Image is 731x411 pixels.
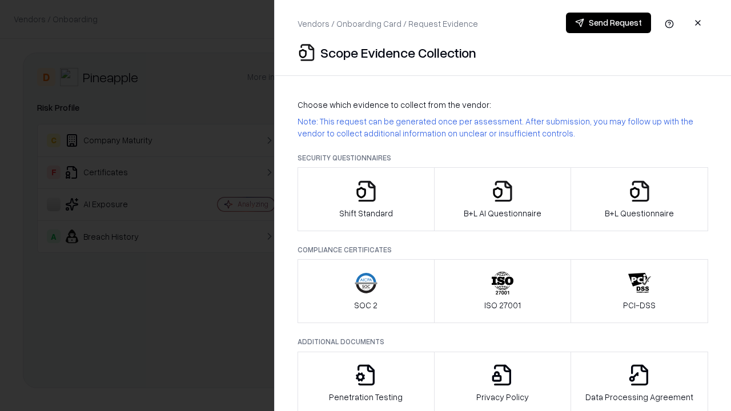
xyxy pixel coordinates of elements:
p: PCI-DSS [623,299,656,311]
p: Vendors / Onboarding Card / Request Evidence [298,18,478,30]
button: SOC 2 [298,259,435,323]
p: Data Processing Agreement [585,391,693,403]
p: SOC 2 [354,299,377,311]
p: Compliance Certificates [298,245,708,255]
p: Penetration Testing [329,391,403,403]
button: B+L Questionnaire [571,167,708,231]
p: Security Questionnaires [298,153,708,163]
p: B+L Questionnaire [605,207,674,219]
p: B+L AI Questionnaire [464,207,541,219]
button: PCI-DSS [571,259,708,323]
p: Shift Standard [339,207,393,219]
button: Shift Standard [298,167,435,231]
button: B+L AI Questionnaire [434,167,572,231]
button: ISO 27001 [434,259,572,323]
p: ISO 27001 [484,299,521,311]
p: Additional Documents [298,337,708,346]
p: Privacy Policy [476,391,529,403]
p: Scope Evidence Collection [320,43,476,62]
p: Choose which evidence to collect from the vendor: [298,99,708,111]
p: Note: This request can be generated once per assessment. After submission, you may follow up with... [298,115,708,139]
button: Send Request [566,13,651,33]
